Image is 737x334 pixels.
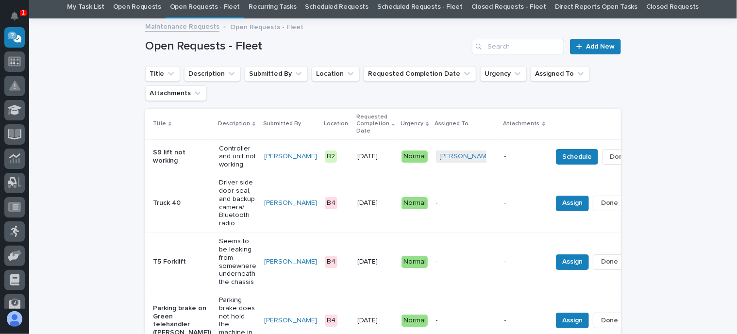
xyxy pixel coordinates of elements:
[562,197,583,209] span: Assign
[218,118,250,129] p: Description
[184,66,241,82] button: Description
[401,118,423,129] p: Urgency
[402,256,428,268] div: Normal
[472,39,564,54] input: Search
[219,179,256,228] p: Driver side door seal, and backup camera/ Bluetooth radio
[570,39,621,54] a: Add New
[245,66,308,82] button: Submitted By
[264,317,317,325] a: [PERSON_NAME]
[562,315,583,326] span: Assign
[593,254,627,270] button: Done
[325,256,337,268] div: B4
[562,151,592,163] span: Schedule
[145,174,669,233] tr: Truck 40Driver side door seal, and backup camera/ Bluetooth radio[PERSON_NAME] B4[DATE]Normal--As...
[436,199,497,207] p: -
[435,118,469,129] p: Assigned To
[325,150,337,163] div: B2
[504,152,544,161] p: -
[602,149,636,165] button: Done
[504,317,544,325] p: -
[504,199,544,207] p: -
[562,256,583,267] span: Assign
[402,150,428,163] div: Normal
[357,317,394,325] p: [DATE]
[436,258,497,266] p: -
[601,256,619,267] span: Done
[145,85,207,101] button: Attachments
[325,197,337,209] div: B4
[503,118,540,129] p: Attachments
[610,151,628,163] span: Done
[402,197,428,209] div: Normal
[325,315,337,327] div: B4
[145,20,219,32] a: Maintenance Requests
[364,66,476,82] button: Requested Completion Date
[21,9,25,16] p: 1
[264,152,317,161] a: [PERSON_NAME]
[556,313,589,328] button: Assign
[556,149,598,165] button: Schedule
[153,199,211,207] p: Truck 40
[531,66,590,82] button: Assigned To
[357,152,394,161] p: [DATE]
[586,43,615,50] span: Add New
[436,317,497,325] p: -
[219,145,256,169] p: Controller and unit not working
[12,12,25,27] div: Notifications1
[440,152,493,161] a: [PERSON_NAME]
[556,254,589,270] button: Assign
[4,309,25,329] button: users-avatar
[356,112,389,136] p: Requested Completion Date
[145,39,468,53] h1: Open Requests - Fleet
[601,197,619,209] span: Done
[153,258,211,266] p: T5 Forklift
[357,258,394,266] p: [DATE]
[593,196,627,211] button: Done
[593,313,627,328] button: Done
[601,315,619,326] span: Done
[145,233,669,291] tr: T5 ForkliftSeems to be leaking from somewhere underneath the chassis[PERSON_NAME] B4[DATE]Normal-...
[357,199,394,207] p: [DATE]
[4,6,25,26] button: Notifications
[264,258,317,266] a: [PERSON_NAME]
[556,196,589,211] button: Assign
[263,118,301,129] p: Submitted By
[402,315,428,327] div: Normal
[153,118,166,129] p: Title
[145,66,180,82] button: Title
[312,66,360,82] button: Location
[219,237,256,286] p: Seems to be leaking from somewhere underneath the chassis
[480,66,527,82] button: Urgency
[153,149,211,165] p: S9 lift not working
[324,118,348,129] p: Location
[504,258,544,266] p: -
[230,21,303,32] p: Open Requests - Fleet
[145,139,669,174] tr: S9 lift not workingController and unit not working[PERSON_NAME] B2[DATE]Normal[PERSON_NAME] -Sche...
[264,199,317,207] a: [PERSON_NAME]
